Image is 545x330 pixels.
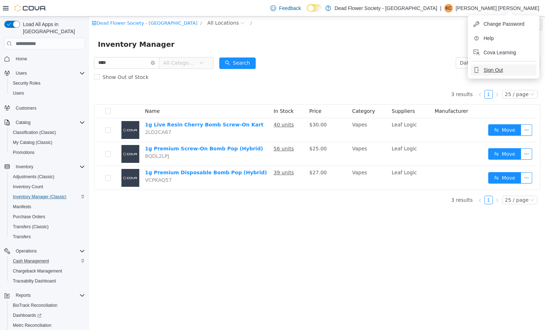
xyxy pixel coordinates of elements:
button: Adjustments (Classic) [7,172,88,182]
button: Reports [13,291,34,300]
span: Inventory Manager [9,22,90,34]
button: Cova Learning [471,47,536,58]
button: Promotions [7,147,88,157]
span: BioTrack Reconciliation [13,302,57,308]
span: Adjustments (Classic) [13,174,54,180]
button: Home [1,54,88,64]
input: Dark Mode [307,4,322,12]
a: Traceabilty Dashboard [10,277,59,285]
button: icon: ellipsis [431,132,443,143]
button: Users [7,88,88,98]
a: Purchase Orders [10,212,48,221]
button: icon: swapMove [399,156,432,167]
span: Purchase Orders [13,214,45,220]
span: Security Roles [10,79,85,87]
p: [PERSON_NAME] [PERSON_NAME] [456,4,539,12]
i: icon: left [389,76,393,80]
span: Promotions [10,148,85,157]
span: BioTrack Reconciliation [10,301,85,310]
button: Catalog [1,117,88,127]
a: Transfers (Classic) [10,222,51,231]
span: / [111,4,112,9]
span: KC [445,4,451,12]
button: icon: ellipsis [442,2,453,14]
li: Previous Page [386,179,395,188]
span: Price [220,92,232,97]
span: Users [13,69,85,77]
span: Reports [13,291,85,300]
span: Operations [13,247,85,255]
a: Chargeback Management [10,267,65,275]
a: Cash Management [10,257,52,265]
button: icon: ellipsis [431,156,443,167]
span: Leaf Logic [302,129,328,135]
span: Metrc Reconciliation [10,321,85,330]
a: Dashboards [7,310,88,320]
span: Inventory [13,162,85,171]
button: Users [13,69,30,77]
span: Transfers [13,234,31,240]
a: 1g Premium Screw-On Bomb Pop (Hybrid) [56,129,174,135]
button: icon: swapMove [399,108,432,119]
li: Next Page [404,179,412,188]
span: Manifests [10,202,85,211]
a: Inventory Manager (Classic) [10,192,69,201]
span: 2LD2CA67 [56,113,82,119]
a: 1g Live Resin Cherry Bomb Screw-On Kart [56,105,174,111]
span: $27.00 [220,153,237,159]
span: Chargeback Management [10,267,85,275]
button: Security Roles [7,78,88,88]
i: icon: right [406,182,410,186]
li: 1 [395,74,404,82]
div: 25 / page [416,74,439,82]
span: All Locations [118,2,149,10]
li: Next Page [404,74,412,82]
button: Inventory [13,162,36,171]
span: Catalog [16,120,30,125]
span: Reports [16,292,31,298]
span: Users [13,90,24,96]
div: Date Added (Newest-Oldest) [371,41,442,52]
button: Inventory [1,162,88,172]
li: Previous Page [386,74,395,82]
span: Users [16,70,27,76]
button: Transfers (Classic) [7,222,88,232]
span: Suppliers [302,92,326,97]
span: My Catalog (Classic) [10,138,85,147]
a: 1 [395,180,403,187]
span: Leaf Logic [302,105,328,111]
li: 3 results [362,179,383,188]
button: Transfers [7,232,88,242]
button: icon: searchSearch [130,41,166,52]
button: Export Inventory [389,2,442,14]
a: Inventory Count [10,182,46,191]
p: | [440,4,441,12]
span: / [161,4,162,9]
img: 1g Premium Screw-On Bomb Pop (Hybrid) placeholder [32,129,50,146]
span: Manufacturer [345,92,379,97]
span: In Stock [184,92,204,97]
span: Classification (Classic) [10,128,85,137]
button: Operations [1,246,88,256]
span: Manifests [13,204,31,210]
span: Leaf Logic [302,153,328,159]
a: icon: shopDead Flower Society - [GEOGRAPHIC_DATA] [2,4,108,9]
img: 1g Live Resin Cherry Bomb Screw-On Kart placeholder [32,105,50,122]
span: Promotions [13,150,35,155]
span: Chargeback Management [13,268,62,274]
i: icon: shop [2,4,7,9]
a: Metrc Reconciliation [10,321,54,330]
span: Traceabilty Dashboard [10,277,85,285]
a: Classification (Classic) [10,128,59,137]
span: Users [10,89,85,97]
span: Home [16,56,27,62]
span: Show Out of Stock [10,58,62,64]
span: $25.00 [220,129,237,135]
button: Classification (Classic) [7,127,88,137]
button: Operations [13,247,40,255]
button: icon: swapMove [399,132,432,143]
button: Reports [1,290,88,300]
button: Manifests [7,202,88,212]
i: icon: right [406,76,410,80]
td: Vapes [260,126,300,150]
